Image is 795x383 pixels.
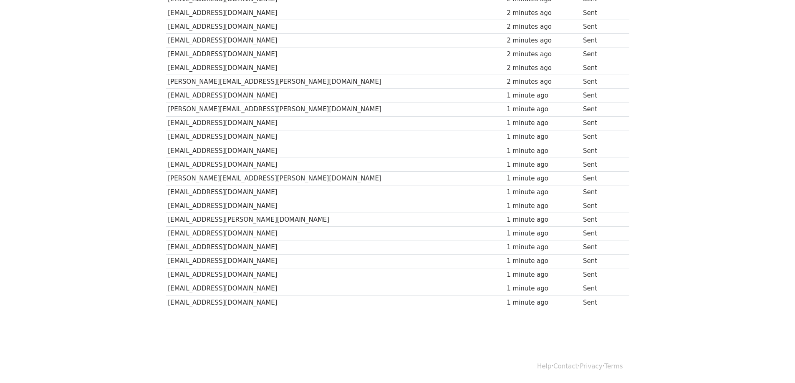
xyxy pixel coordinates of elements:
td: Sent [581,75,623,89]
td: Sent [581,144,623,158]
td: Sent [581,116,623,130]
td: [EMAIL_ADDRESS][DOMAIN_NAME] [166,295,505,309]
div: 1 minute ago [507,270,579,280]
td: [PERSON_NAME][EMAIL_ADDRESS][PERSON_NAME][DOMAIN_NAME] [166,75,505,89]
td: [EMAIL_ADDRESS][DOMAIN_NAME] [166,61,505,75]
div: 2 minutes ago [507,36,579,45]
div: 2 minutes ago [507,50,579,59]
div: 1 minute ago [507,201,579,211]
td: Sent [581,282,623,295]
td: [EMAIL_ADDRESS][DOMAIN_NAME] [166,48,505,61]
td: Sent [581,240,623,254]
td: Sent [581,48,623,61]
td: Sent [581,61,623,75]
div: 2 minutes ago [507,77,579,87]
td: [EMAIL_ADDRESS][DOMAIN_NAME] [166,185,505,199]
a: Contact [553,363,578,370]
td: Sent [581,89,623,103]
td: [PERSON_NAME][EMAIL_ADDRESS][PERSON_NAME][DOMAIN_NAME] [166,171,505,185]
td: [EMAIL_ADDRESS][PERSON_NAME][DOMAIN_NAME] [166,213,505,227]
div: 1 minute ago [507,256,579,266]
div: 1 minute ago [507,215,579,225]
td: Sent [581,295,623,309]
div: 1 minute ago [507,118,579,128]
td: [EMAIL_ADDRESS][DOMAIN_NAME] [166,254,505,268]
div: 1 minute ago [507,229,579,238]
div: 2 minutes ago [507,22,579,32]
td: [EMAIL_ADDRESS][DOMAIN_NAME] [166,199,505,213]
td: [EMAIL_ADDRESS][DOMAIN_NAME] [166,240,505,254]
td: Sent [581,158,623,171]
td: Sent [581,185,623,199]
td: [EMAIL_ADDRESS][DOMAIN_NAME] [166,116,505,130]
td: Sent [581,227,623,240]
td: [EMAIL_ADDRESS][DOMAIN_NAME] [166,227,505,240]
a: Terms [604,363,623,370]
td: Sent [581,254,623,268]
td: Sent [581,103,623,116]
iframe: Chat Widget [753,343,795,383]
td: Sent [581,34,623,48]
td: [EMAIL_ADDRESS][DOMAIN_NAME] [166,268,505,282]
div: 1 minute ago [507,132,579,142]
td: [EMAIL_ADDRESS][DOMAIN_NAME] [166,6,505,20]
div: 1 minute ago [507,160,579,170]
td: [EMAIL_ADDRESS][DOMAIN_NAME] [166,158,505,171]
div: 1 minute ago [507,105,579,114]
td: [EMAIL_ADDRESS][DOMAIN_NAME] [166,34,505,48]
td: [PERSON_NAME][EMAIL_ADDRESS][PERSON_NAME][DOMAIN_NAME] [166,103,505,116]
td: Sent [581,199,623,213]
td: Sent [581,6,623,20]
div: 1 minute ago [507,284,579,293]
a: Help [537,363,551,370]
td: [EMAIL_ADDRESS][DOMAIN_NAME] [166,20,505,33]
div: 1 minute ago [507,174,579,183]
div: 聊天小组件 [753,343,795,383]
td: Sent [581,20,623,33]
td: Sent [581,171,623,185]
div: 1 minute ago [507,188,579,197]
div: 1 minute ago [507,146,579,156]
td: [EMAIL_ADDRESS][DOMAIN_NAME] [166,89,505,103]
td: Sent [581,130,623,144]
div: 1 minute ago [507,243,579,252]
div: 2 minutes ago [507,63,579,73]
div: 2 minutes ago [507,8,579,18]
td: Sent [581,268,623,282]
td: [EMAIL_ADDRESS][DOMAIN_NAME] [166,144,505,158]
td: [EMAIL_ADDRESS][DOMAIN_NAME] [166,282,505,295]
td: Sent [581,213,623,227]
div: 1 minute ago [507,298,579,308]
td: [EMAIL_ADDRESS][DOMAIN_NAME] [166,130,505,144]
a: Privacy [580,363,602,370]
div: 1 minute ago [507,91,579,100]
